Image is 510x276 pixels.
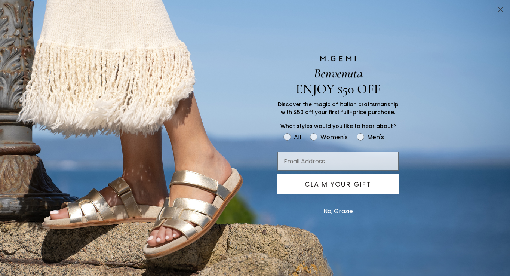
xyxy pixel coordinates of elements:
[280,122,396,130] span: What styles would you like to hear about?
[320,202,357,221] button: No, Grazie
[296,81,381,97] span: ENJOY $50 OFF
[294,132,301,142] div: All
[277,152,399,171] input: Email Address
[314,65,363,81] span: Benvenuta
[320,132,348,142] div: Women's
[319,55,357,62] img: M.GEMI
[367,132,384,142] div: Men's
[278,101,399,116] span: Discover the magic of Italian craftsmanship with $50 off your first full-price purchase.
[494,3,507,16] button: Close dialog
[277,174,399,194] button: CLAIM YOUR GIFT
